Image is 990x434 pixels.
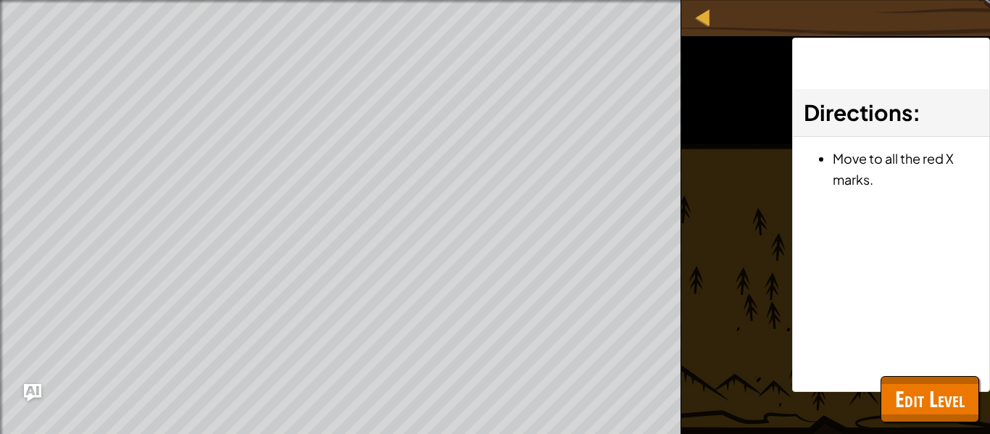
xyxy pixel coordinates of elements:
[881,376,979,422] button: Edit Level
[833,148,978,190] li: Move to all the red X marks.
[804,99,912,126] span: Directions
[804,96,978,129] h3: :
[24,384,41,401] button: Ask AI
[895,384,965,414] span: Edit Level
